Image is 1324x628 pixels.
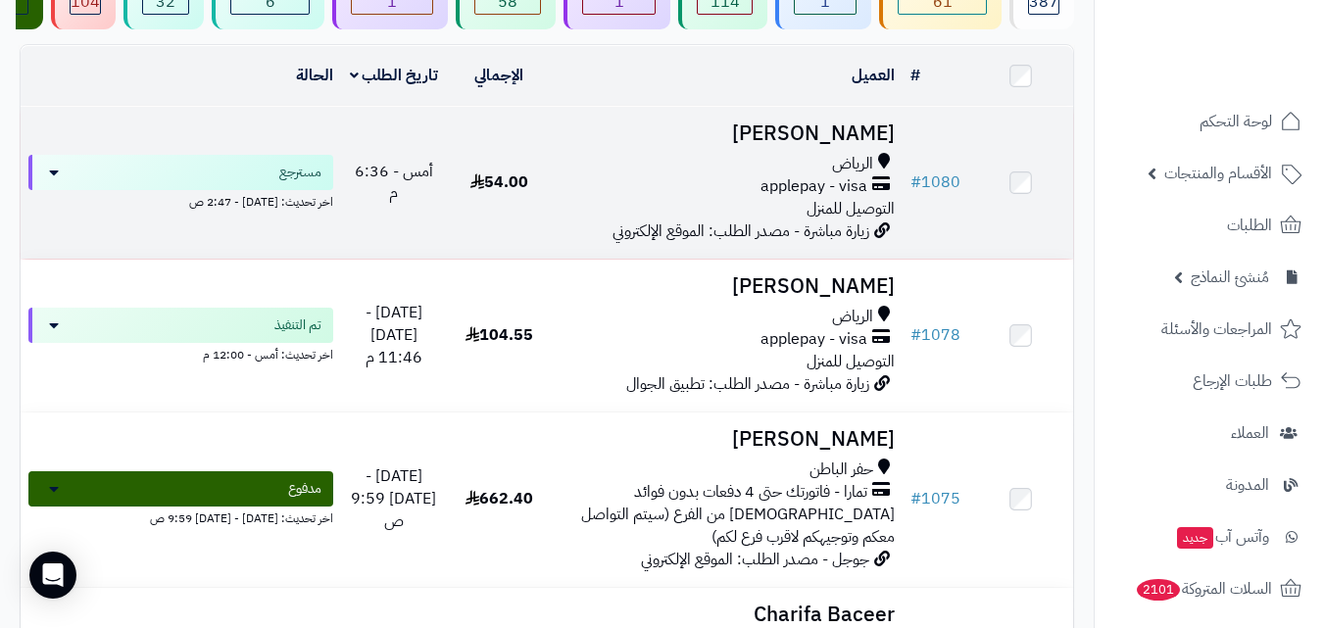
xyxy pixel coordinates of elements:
h3: [PERSON_NAME] [560,122,895,145]
span: [DATE] - [DATE] 11:46 م [366,301,422,369]
a: #1080 [910,170,960,194]
div: اخر تحديث: أمس - 12:00 م [28,343,333,363]
a: # [910,64,920,87]
span: العملاء [1231,419,1269,447]
span: 104.55 [466,323,533,347]
div: اخر تحديث: [DATE] - 2:47 ص [28,190,333,211]
span: زيارة مباشرة - مصدر الطلب: تطبيق الجوال [626,372,869,396]
div: Open Intercom Messenger [29,552,76,599]
span: تم التنفيذ [274,315,321,335]
a: الطلبات [1106,202,1312,249]
span: الرياض [832,306,873,328]
span: مسترجع [279,163,321,182]
span: وآتس آب [1175,523,1269,551]
a: طلبات الإرجاع [1106,358,1312,405]
div: اخر تحديث: [DATE] - [DATE] 9:59 ص [28,507,333,527]
a: #1078 [910,323,960,347]
span: الرياض [832,153,873,175]
a: المراجعات والأسئلة [1106,306,1312,353]
a: الحالة [296,64,333,87]
span: المراجعات والأسئلة [1161,315,1272,343]
span: التوصيل للمنزل [807,350,895,373]
a: العملاء [1106,410,1312,457]
a: تاريخ الطلب [350,64,439,87]
span: 662.40 [466,487,533,510]
span: applepay - visa [760,175,867,198]
a: لوحة التحكم [1106,98,1312,145]
a: العميل [852,64,895,87]
span: أمس - 6:36 م [355,160,433,206]
a: #1075 [910,487,960,510]
span: # [910,487,921,510]
span: # [910,170,921,194]
span: جديد [1177,527,1213,549]
span: لوحة التحكم [1200,108,1272,135]
span: تمارا - فاتورتك حتى 4 دفعات بدون فوائد [634,481,867,504]
span: السلات المتروكة [1135,575,1272,603]
h3: Charifa Baceer [560,604,895,626]
span: مُنشئ النماذج [1191,264,1269,291]
span: 2101 [1137,579,1180,601]
span: # [910,323,921,347]
span: مدفوع [288,479,321,499]
a: وآتس آبجديد [1106,513,1312,560]
a: المدونة [1106,461,1312,508]
h3: [PERSON_NAME] [560,275,895,298]
span: جوجل - مصدر الطلب: الموقع الإلكتروني [641,548,869,571]
span: 54.00 [470,170,528,194]
img: logo-2.png [1191,52,1305,93]
span: [DATE] - [DATE] 9:59 ص [351,464,436,533]
a: الإجمالي [474,64,523,87]
span: المدونة [1226,471,1269,499]
span: الطلبات [1227,212,1272,239]
span: التوصيل للمنزل [807,197,895,220]
span: حفر الباطن [809,459,873,481]
h3: [PERSON_NAME] [560,428,895,451]
span: طلبات الإرجاع [1193,367,1272,395]
span: زيارة مباشرة - مصدر الطلب: الموقع الإلكتروني [613,219,869,243]
span: الأقسام والمنتجات [1164,160,1272,187]
span: [DEMOGRAPHIC_DATA] من الفرع (سيتم التواصل معكم وتوجيهكم لاقرب فرع لكم) [581,503,895,549]
span: applepay - visa [760,328,867,351]
a: السلات المتروكة2101 [1106,565,1312,612]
